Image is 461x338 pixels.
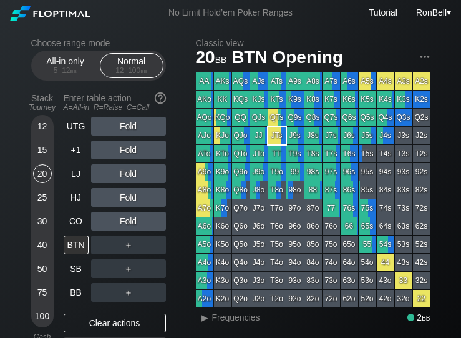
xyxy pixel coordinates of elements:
[413,272,430,289] div: 32s
[413,91,430,108] div: K2s
[196,272,213,289] div: A3o
[304,109,322,126] div: Q8s
[232,236,250,253] div: Q5o
[232,181,250,199] div: Q8o
[395,91,412,108] div: K3s
[214,163,231,181] div: K9o
[64,164,89,183] div: LJ
[31,38,166,48] h2: Choose range mode
[359,163,376,181] div: 95s
[214,236,231,253] div: K5o
[341,91,358,108] div: K6s
[359,217,376,235] div: 65s
[150,7,311,21] div: No Limit Hold’em Poker Ranges
[268,181,286,199] div: T8o
[196,145,213,162] div: ATo
[232,145,250,162] div: QTo
[250,109,268,126] div: QJs
[407,312,430,322] div: 2
[413,199,430,217] div: 72s
[286,181,304,199] div: 98o
[323,254,340,271] div: 74o
[359,145,376,162] div: T5s
[304,181,322,199] div: 88
[323,127,340,144] div: J7s
[33,236,52,254] div: 40
[194,48,229,69] span: 20
[395,163,412,181] div: 93s
[250,91,268,108] div: KJs
[395,199,412,217] div: 73s
[214,181,231,199] div: K8o
[214,254,231,271] div: K4o
[304,127,322,144] div: J8s
[304,254,322,271] div: 84o
[250,127,268,144] div: JJ
[268,127,286,144] div: JTs
[413,109,430,126] div: Q2s
[64,188,89,207] div: HJ
[105,66,158,75] div: 12 – 100
[214,145,231,162] div: KTo
[215,52,227,66] span: bb
[377,217,394,235] div: 64s
[341,236,358,253] div: 65o
[250,181,268,199] div: J8o
[377,109,394,126] div: Q4s
[232,254,250,271] div: Q4o
[33,307,52,326] div: 100
[286,163,304,181] div: 99
[395,290,412,307] div: 32o
[304,72,322,90] div: A8s
[286,145,304,162] div: T9s
[153,91,167,105] img: help.32db89a4.svg
[286,236,304,253] div: 95o
[64,88,166,117] div: Enter table action
[196,72,213,90] div: AA
[359,91,376,108] div: K5s
[359,109,376,126] div: Q5s
[230,48,345,69] span: BTN Opening
[377,272,394,289] div: 43o
[214,272,231,289] div: K3o
[359,254,376,271] div: 54o
[250,254,268,271] div: J4o
[196,181,213,199] div: A8o
[416,7,447,17] span: RonBell
[377,72,394,90] div: A4s
[341,72,358,90] div: A6s
[250,290,268,307] div: J2o
[323,272,340,289] div: 73o
[359,199,376,217] div: 75s
[341,254,358,271] div: 64o
[395,127,412,144] div: J3s
[91,164,166,183] div: Fold
[359,272,376,289] div: 53o
[268,145,286,162] div: TT
[250,199,268,217] div: J7o
[268,272,286,289] div: T3o
[214,72,231,90] div: AKs
[33,259,52,278] div: 50
[413,145,430,162] div: T2s
[323,72,340,90] div: A7s
[395,181,412,199] div: 83s
[268,199,286,217] div: T7o
[323,217,340,235] div: 76o
[10,6,90,21] img: Floptimal logo
[232,217,250,235] div: Q6o
[286,217,304,235] div: 96o
[323,163,340,181] div: 97s
[413,217,430,235] div: 62s
[377,290,394,307] div: 42o
[268,217,286,235] div: T6o
[341,163,358,181] div: 96s
[91,141,166,159] div: Fold
[232,272,250,289] div: Q3o
[286,109,304,126] div: Q9s
[286,72,304,90] div: A9s
[323,199,340,217] div: 77
[64,283,89,302] div: BB
[70,66,77,75] span: bb
[196,217,213,235] div: A6o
